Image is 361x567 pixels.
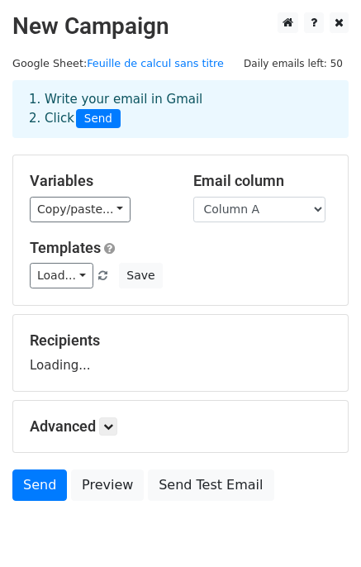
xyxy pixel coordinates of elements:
div: Loading... [30,331,331,374]
a: Preview [71,469,144,501]
span: Daily emails left: 50 [238,55,349,73]
a: Send Test Email [148,469,273,501]
a: Templates [30,239,101,256]
a: Daily emails left: 50 [238,57,349,69]
a: Send [12,469,67,501]
h5: Email column [193,172,332,190]
h5: Variables [30,172,169,190]
span: Send [76,109,121,129]
h2: New Campaign [12,12,349,40]
a: Load... [30,263,93,288]
button: Save [119,263,162,288]
h5: Advanced [30,417,331,436]
a: Copy/paste... [30,197,131,222]
div: 1. Write your email in Gmail 2. Click [17,90,344,128]
a: Feuille de calcul sans titre [87,57,224,69]
small: Google Sheet: [12,57,224,69]
h5: Recipients [30,331,331,350]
